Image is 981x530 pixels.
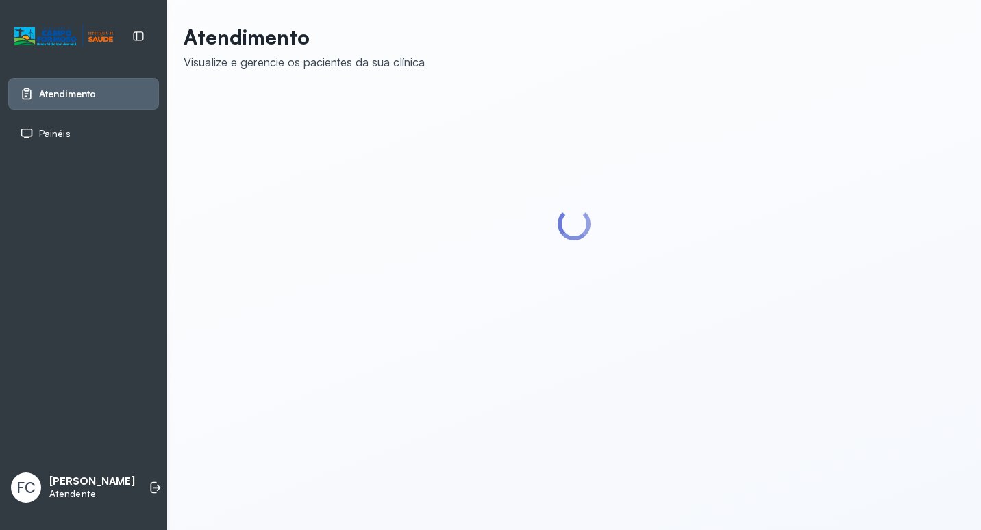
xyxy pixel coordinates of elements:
p: Atendimento [184,25,425,49]
span: Painéis [39,128,71,140]
p: Atendente [49,488,135,500]
div: Visualize e gerencie os pacientes da sua clínica [184,55,425,69]
span: Atendimento [39,88,96,100]
p: [PERSON_NAME] [49,475,135,488]
img: Logotipo do estabelecimento [14,25,113,48]
a: Atendimento [20,87,147,101]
